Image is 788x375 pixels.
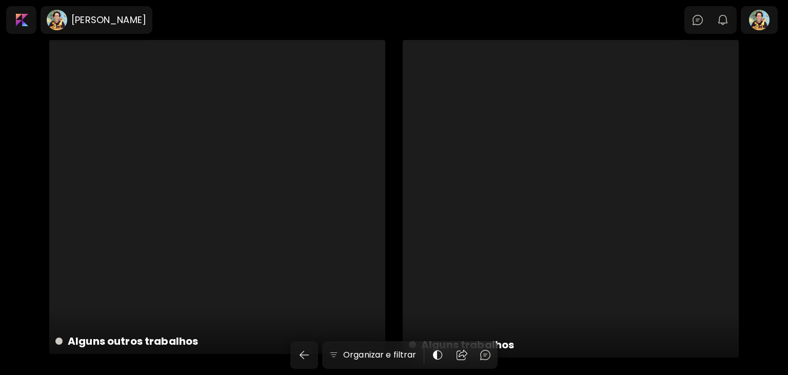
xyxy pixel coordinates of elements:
[55,333,377,349] h4: Alguns outros trabalhos
[343,349,416,361] h6: Organizar e filtrar
[298,349,310,361] img: back
[409,337,731,352] h4: Alguns trabalhos
[714,11,732,29] button: bellIcon
[290,341,322,369] a: back
[479,349,491,361] img: chatIcon
[717,14,729,26] img: bellIcon
[692,14,704,26] img: chatIcon
[290,341,318,369] button: back
[49,40,385,354] a: Alguns outros trabalhos
[403,40,739,358] a: Alguns trabalhos
[71,14,146,26] h6: [PERSON_NAME]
